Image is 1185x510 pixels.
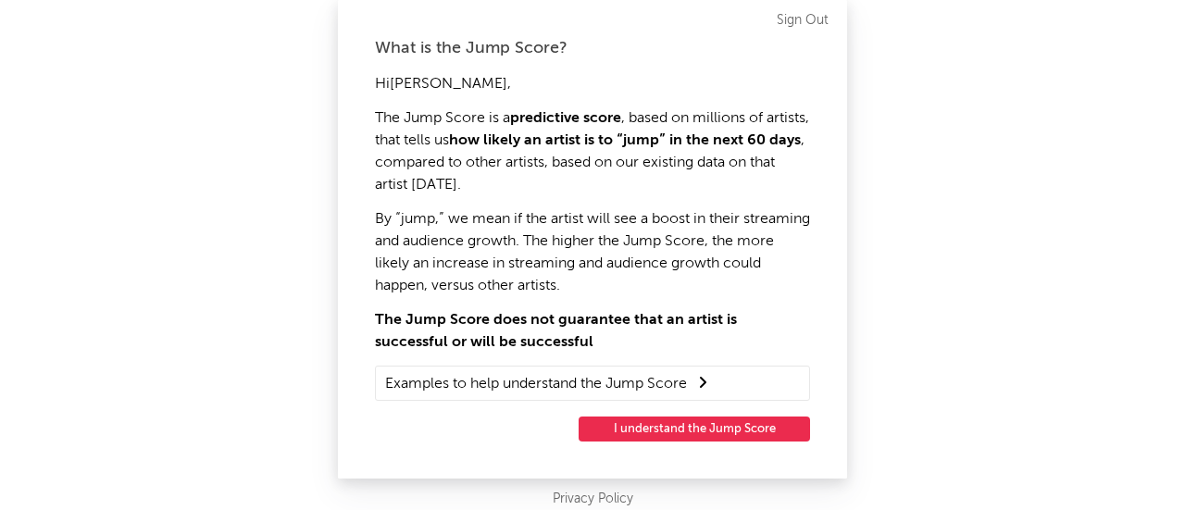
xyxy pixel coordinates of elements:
[777,9,829,31] a: Sign Out
[510,111,621,126] strong: predictive score
[385,371,800,395] summary: Examples to help understand the Jump Score
[449,133,801,148] strong: how likely an artist is to “jump” in the next 60 days
[553,488,633,510] a: Privacy Policy
[375,37,810,59] div: What is the Jump Score?
[579,417,810,442] button: I understand the Jump Score
[375,208,810,297] p: By “jump,” we mean if the artist will see a boost in their streaming and audience growth. The hig...
[375,73,810,95] p: Hi [PERSON_NAME] ,
[375,107,810,196] p: The Jump Score is a , based on millions of artists, that tells us , compared to other artists, ba...
[375,313,737,350] strong: The Jump Score does not guarantee that an artist is successful or will be successful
